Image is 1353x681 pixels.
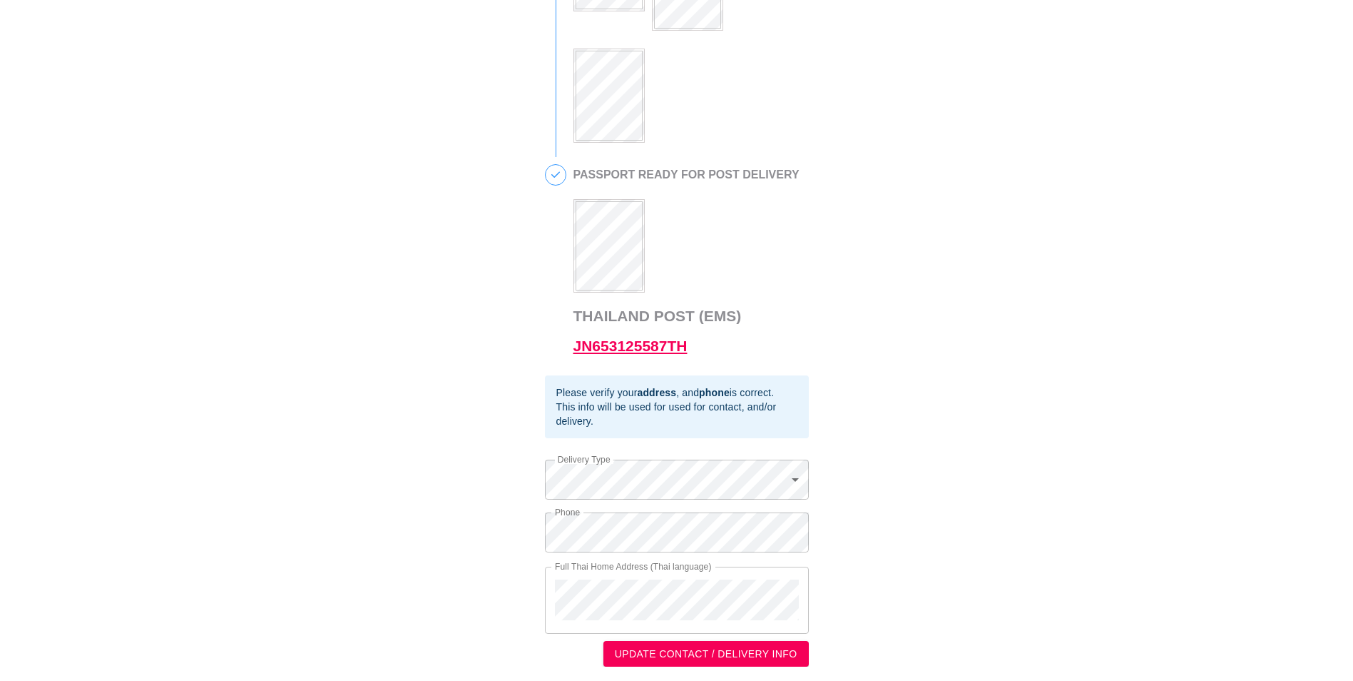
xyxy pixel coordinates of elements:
[573,338,688,354] a: JN653125587TH
[603,641,809,667] button: UPDATE CONTACT / DELIVERY INFO
[615,645,797,663] span: UPDATE CONTACT / DELIVERY INFO
[637,387,676,398] b: address
[556,385,797,400] div: Please verify your , and is correct.
[573,168,800,181] h2: PASSPORT READY FOR POST DELIVERY
[556,400,797,428] div: This info will be used for used for contact, and/or delivery.
[573,301,800,361] h3: Thailand Post (EMS)
[546,165,566,185] span: 5
[699,387,730,398] b: phone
